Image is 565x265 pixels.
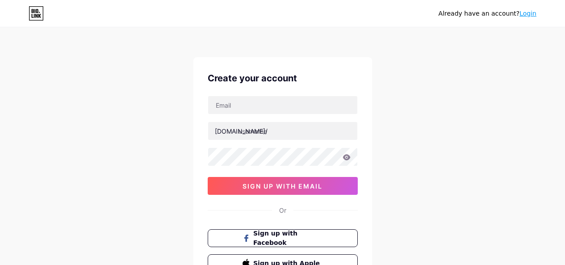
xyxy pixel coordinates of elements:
div: Or [279,206,286,215]
input: Email [208,96,357,114]
button: Sign up with Facebook [208,229,358,247]
button: sign up with email [208,177,358,195]
a: Login [519,10,536,17]
input: username [208,122,357,140]
div: Create your account [208,72,358,85]
div: Already have an account? [439,9,536,18]
span: Sign up with Facebook [253,229,322,248]
span: sign up with email [243,182,322,190]
div: [DOMAIN_NAME]/ [215,126,268,136]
